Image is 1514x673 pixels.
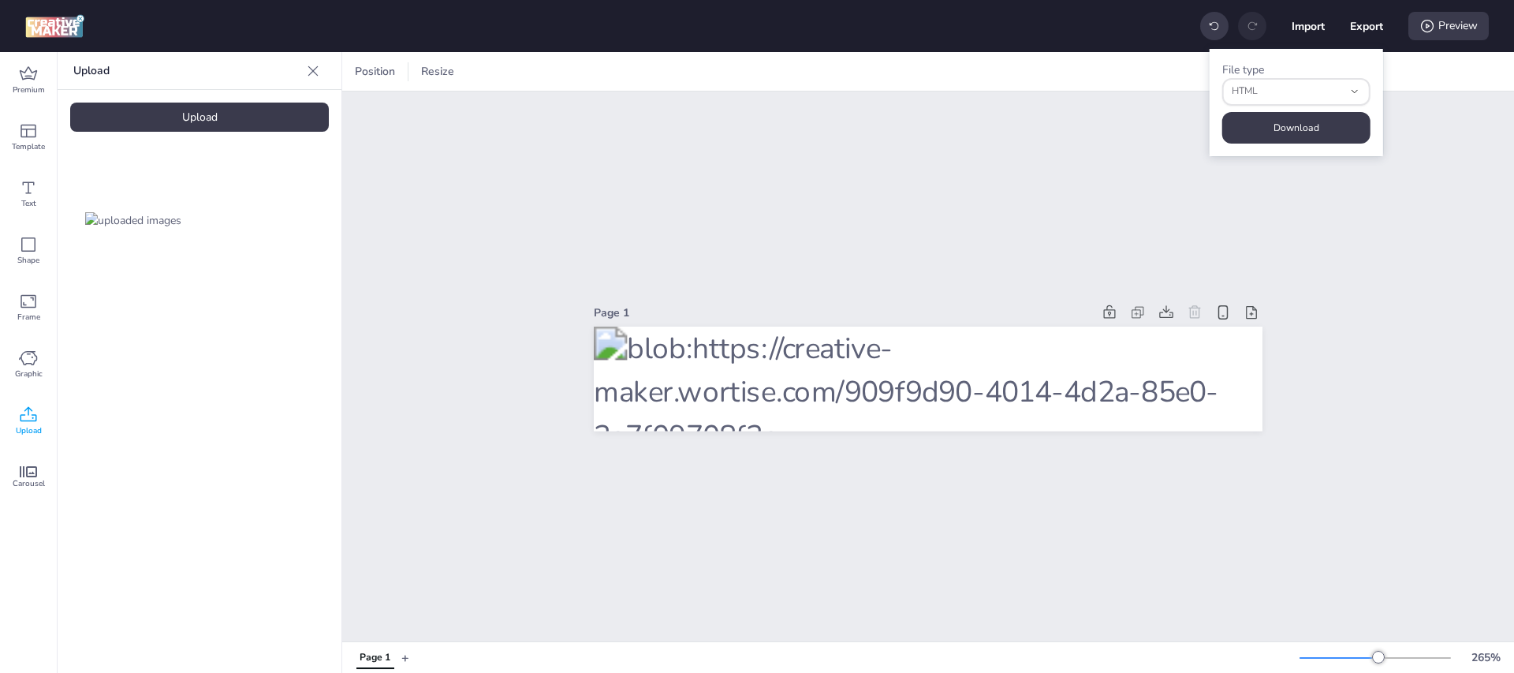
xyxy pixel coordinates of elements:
span: Graphic [15,368,43,380]
label: File type [1222,62,1264,77]
button: Import [1292,9,1325,43]
div: Preview [1408,12,1489,40]
span: Resize [418,63,457,80]
img: logo Creative Maker [25,14,84,38]
div: Tabs [349,644,401,671]
span: Shape [17,254,39,267]
button: Export [1350,9,1383,43]
span: HTML [1232,84,1344,99]
div: Upload [70,103,329,132]
span: Frame [17,311,40,323]
div: Page 1 [360,651,390,665]
div: Page 1 [594,305,1092,321]
div: 265 % [1467,649,1505,666]
span: Upload [16,424,42,437]
span: Position [352,63,398,80]
span: Carousel [13,477,45,490]
p: Upload [73,52,300,90]
button: fileType [1222,78,1370,106]
button: + [401,644,409,671]
img: uploaded images [85,212,181,229]
span: Template [12,140,45,153]
button: Download [1222,112,1370,144]
span: Premium [13,84,45,96]
span: Text [21,197,36,210]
